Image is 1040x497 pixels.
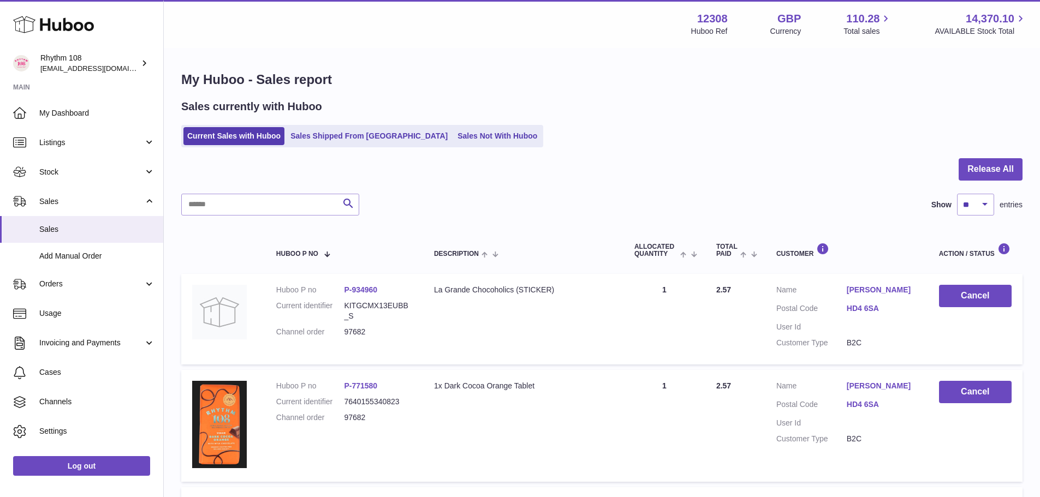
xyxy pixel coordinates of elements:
button: Cancel [939,285,1012,307]
dt: Huboo P no [276,381,344,391]
dt: Customer Type [776,434,847,444]
span: [EMAIL_ADDRESS][DOMAIN_NAME] [40,64,161,73]
a: 14,370.10 AVAILABLE Stock Total [935,11,1027,37]
span: Description [434,250,479,258]
a: Sales Shipped From [GEOGRAPHIC_DATA] [287,127,451,145]
span: Channels [39,397,155,407]
div: La Grande Chocoholics (STICKER) [434,285,613,295]
span: 2.57 [716,285,731,294]
span: Add Manual Order [39,251,155,261]
div: Customer [776,243,917,258]
div: Currency [770,26,801,37]
span: My Dashboard [39,108,155,118]
td: 1 [623,370,705,482]
dd: B2C [847,338,917,348]
img: 123081684745933.JPG [192,381,247,468]
span: Total paid [716,243,738,258]
span: 14,370.10 [966,11,1014,26]
dd: 97682 [344,412,412,423]
dt: Customer Type [776,338,847,348]
dt: Huboo P no [276,285,344,295]
span: Invoicing and Payments [39,338,144,348]
dt: Postal Code [776,399,847,412]
dt: User Id [776,322,847,332]
a: Current Sales with Huboo [183,127,284,145]
dt: Channel order [276,412,344,423]
span: Settings [39,426,155,436]
button: Cancel [939,381,1012,403]
span: Total sales [843,26,892,37]
span: Sales [39,224,155,235]
a: P-934960 [344,285,377,294]
a: Sales Not With Huboo [454,127,541,145]
span: Orders [39,279,144,289]
a: [PERSON_NAME] [847,381,917,391]
div: 1x Dark Cocoa Orange Tablet [434,381,613,391]
strong: GBP [777,11,801,26]
a: 110.28 Total sales [843,11,892,37]
button: Release All [959,158,1023,181]
img: internalAdmin-12308@internal.huboo.com [13,55,29,71]
span: 110.28 [846,11,879,26]
dt: Name [776,285,847,298]
dd: B2C [847,434,917,444]
span: AVAILABLE Stock Total [935,26,1027,37]
span: Cases [39,367,155,378]
h1: My Huboo - Sales report [181,71,1023,88]
div: Action / Status [939,243,1012,258]
span: Huboo P no [276,250,318,258]
div: Rhythm 108 [40,53,139,74]
span: Sales [39,196,144,207]
h2: Sales currently with Huboo [181,99,322,114]
span: Usage [39,308,155,319]
span: entries [1000,200,1023,210]
a: Log out [13,456,150,476]
a: [PERSON_NAME] [847,285,917,295]
dt: Postal Code [776,303,847,316]
span: Stock [39,167,144,177]
td: 1 [623,274,705,364]
label: Show [931,200,952,210]
dd: 97682 [344,327,412,337]
dt: Current identifier [276,301,344,321]
a: HD4 6SA [847,399,917,410]
dt: Name [776,381,847,394]
strong: 12308 [697,11,728,26]
div: Huboo Ref [691,26,728,37]
dt: User Id [776,418,847,428]
span: Listings [39,137,144,148]
span: 2.57 [716,381,731,390]
a: P-771580 [344,381,377,390]
img: no-photo.jpg [192,285,247,339]
dd: 7640155340823 [344,397,412,407]
dt: Channel order [276,327,344,337]
dd: KITGCMX13EUBB_S [344,301,412,321]
a: HD4 6SA [847,303,917,314]
span: ALLOCATED Quantity [634,243,678,258]
dt: Current identifier [276,397,344,407]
